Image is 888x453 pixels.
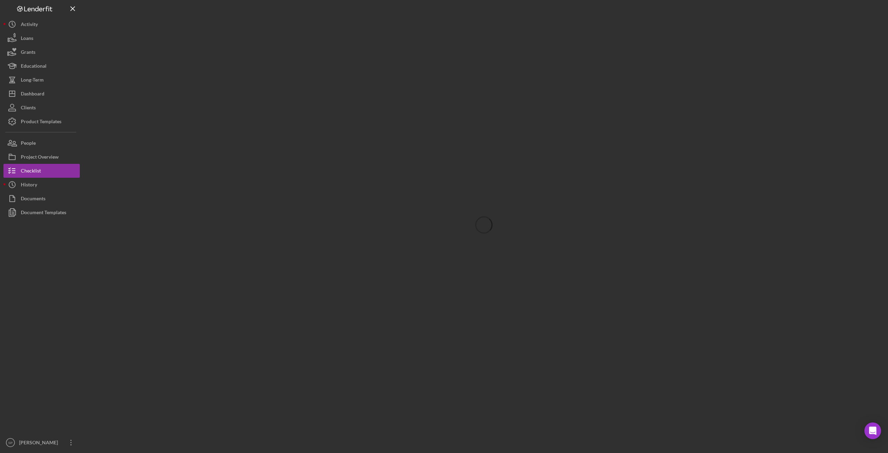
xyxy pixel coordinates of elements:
[21,17,38,33] div: Activity
[3,178,80,192] button: History
[8,441,13,445] text: SP
[21,136,36,152] div: People
[21,45,35,61] div: Grants
[3,115,80,128] button: Product Templates
[3,205,80,219] button: Document Templates
[3,150,80,164] button: Project Overview
[21,205,66,221] div: Document Templates
[3,31,80,45] button: Loans
[21,101,36,116] div: Clients
[17,436,62,451] div: [PERSON_NAME]
[21,31,33,47] div: Loans
[21,59,46,75] div: Educational
[3,436,80,450] button: SP[PERSON_NAME]
[3,59,80,73] button: Educational
[21,115,61,130] div: Product Templates
[3,87,80,101] button: Dashboard
[3,101,80,115] button: Clients
[21,178,37,193] div: History
[3,192,80,205] button: Documents
[21,73,44,89] div: Long-Term
[3,136,80,150] button: People
[3,164,80,178] button: Checklist
[21,192,45,207] div: Documents
[3,45,80,59] button: Grants
[3,17,80,31] button: Activity
[864,422,881,439] div: Open Intercom Messenger
[3,73,80,87] button: Long-Term
[21,164,41,179] div: Checklist
[21,87,44,102] div: Dashboard
[21,150,59,166] div: Project Overview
